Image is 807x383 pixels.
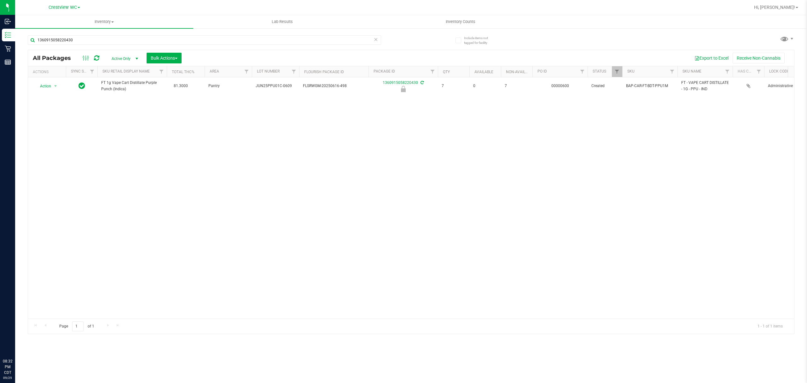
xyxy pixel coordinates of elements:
span: Bulk Actions [151,56,177,61]
a: PO ID [537,69,547,74]
input: Search Package ID, Item Name, SKU, Lot or Part Number... [28,35,381,45]
a: Filter [754,66,764,77]
a: Qty [443,70,450,74]
a: Filter [289,66,299,77]
span: Lab Results [263,19,301,25]
span: Include items not tagged for facility [464,36,496,45]
a: Filter [667,66,677,77]
a: SKU [627,69,635,74]
a: Filter [427,66,438,77]
button: Bulk Actions [147,53,182,63]
span: 7 [505,83,529,89]
span: Sync from Compliance System [420,80,424,85]
a: Inventory [15,15,193,28]
a: 00000600 [551,84,569,88]
inline-svg: Retail [5,45,11,52]
span: Clear [374,35,378,44]
span: Crestview WC [49,5,77,10]
a: Flourish Package ID [304,70,344,74]
span: 7 [442,83,466,89]
a: Status [593,69,606,74]
span: 0 [473,83,497,89]
span: Created [591,83,618,89]
span: Hi, [PERSON_NAME]! [754,5,795,10]
a: Available [474,70,493,74]
span: 1 - 1 of 1 items [752,321,788,331]
a: Non-Available [506,70,534,74]
span: select [52,82,60,91]
p: 08:32 PM CDT [3,358,12,375]
span: Inventory [15,19,193,25]
span: Action [34,82,51,91]
inline-svg: Inbound [5,18,11,25]
span: JUN25PPU01C-0609 [256,83,295,89]
span: FLSRWGM-20250616-498 [303,83,365,89]
a: Filter [241,66,252,77]
div: Administrative Hold [368,86,439,92]
button: Receive Non-Cannabis [733,53,785,63]
a: Inventory Counts [371,15,549,28]
a: 1360915058220430 [383,80,418,85]
inline-svg: Reports [5,59,11,65]
a: SKU Name [682,69,701,74]
a: SKU Retail Display Name [102,69,150,74]
a: Filter [156,66,167,77]
span: Pantry [208,83,248,89]
inline-svg: Inventory [5,32,11,38]
span: In Sync [78,81,85,90]
iframe: Resource center [6,333,25,351]
a: Filter [577,66,588,77]
div: Actions [33,70,63,74]
a: Lock Code [769,69,789,74]
a: Total THC% [172,70,194,74]
button: Export to Excel [690,53,733,63]
span: FT - VAPE CART DISTILLATE - 1G - PPU - IND [681,80,729,92]
a: Sync Status [71,69,95,74]
span: All Packages [33,55,77,62]
span: Page of 1 [54,321,99,331]
th: Has COA [733,66,764,77]
a: Filter [87,66,97,77]
p: 09/25 [3,375,12,380]
span: Inventory Counts [437,19,484,25]
span: FT 1g Vape Cart Distillate Purple Punch (Indica) [101,80,163,92]
input: 1 [72,321,84,331]
a: Lab Results [193,15,371,28]
a: Area [210,69,219,74]
span: 81.3000 [171,81,191,91]
a: Package ID [374,69,395,74]
span: BAP-CAR-FT-BDT-PPU1M [626,83,674,89]
a: Lot Number [257,69,280,74]
a: Filter [722,66,733,77]
a: Filter [612,66,622,77]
